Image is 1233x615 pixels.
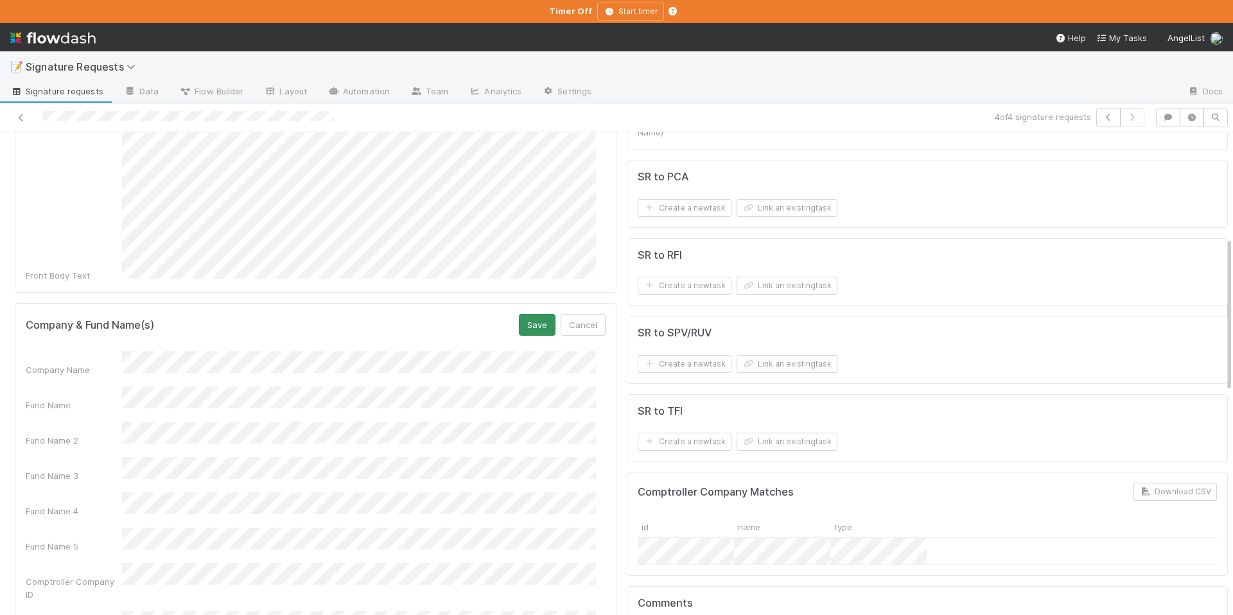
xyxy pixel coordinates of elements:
h5: SR to TFI [638,405,683,418]
button: Start timer [597,3,664,21]
h5: Comments [638,597,1218,610]
span: Signature requests [10,85,103,98]
div: id [638,516,734,536]
div: Fund Name 3 [26,469,122,482]
h5: SR to SPV/RUV [638,327,712,340]
button: Link an existingtask [737,277,837,295]
button: Create a newtask [638,433,731,451]
div: Company Name [26,363,122,376]
h5: SR to PCA [638,171,688,184]
div: type [830,516,927,536]
span: 4 of 4 signature requests [995,110,1091,123]
span: Flow Builder [179,85,243,98]
button: Link an existingtask [737,433,837,451]
button: Link an existingtask [737,199,837,217]
div: Fund Name 2 [26,434,122,447]
a: Automation [317,82,400,103]
a: Settings [532,82,602,103]
button: Create a newtask [638,277,731,295]
div: Front Body Text [26,269,122,282]
h5: Comptroller Company Matches [638,486,794,499]
div: Fund Name [26,399,122,411]
span: Signature Requests [26,60,142,73]
button: Download CSV [1133,483,1217,501]
a: Data [114,82,169,103]
a: My Tasks [1096,31,1147,44]
a: Docs [1177,82,1233,103]
a: Flow Builder [169,82,254,103]
span: My Tasks [1096,33,1147,43]
button: Link an existingtask [737,355,837,373]
span: 📝 [10,61,23,72]
div: Comptroller Company ID [26,575,122,601]
span: AngelList [1167,33,1205,43]
button: Save [519,314,555,336]
button: Create a newtask [638,355,731,373]
img: avatar_501ac9d6-9fa6-4fe9-975e-1fd988f7bdb1.png [1210,32,1223,45]
a: Layout [254,82,317,103]
div: name [734,516,830,536]
strong: Timer Off [549,6,592,16]
div: Fund Name 4 [26,505,122,517]
h5: SR to RFI [638,249,682,262]
a: Analytics [459,82,532,103]
a: Team [400,82,459,103]
div: Help [1055,31,1086,44]
img: logo-inverted-e16ddd16eac7371096b0.svg [10,27,96,49]
h5: Company & Fund Name(s) [26,319,154,332]
div: Fund Name 5 [26,540,122,553]
button: Cancel [561,314,606,336]
button: Create a newtask [638,199,731,217]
